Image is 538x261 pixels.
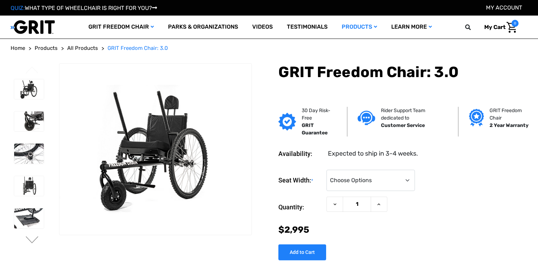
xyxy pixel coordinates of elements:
p: Rider Support Team dedicated to [381,107,447,122]
img: GRIT Freedom Chair: 3.0 [14,144,44,163]
input: Add to Cart [278,244,326,260]
img: GRIT Guarantee [278,113,296,130]
a: Videos [245,16,280,39]
span: Home [11,45,25,51]
img: Grit freedom [469,109,484,127]
a: Testimonials [280,16,335,39]
span: All Products [67,45,98,51]
p: GRIT Freedom Chair [490,107,530,122]
a: GRIT Freedom Chair: 3.0 [108,44,168,52]
strong: 2 Year Warranty [490,122,528,128]
a: All Products [67,44,98,52]
a: Home [11,44,25,52]
img: GRIT Freedom Chair: 3.0 [14,208,44,228]
img: GRIT Freedom Chair: 3.0 [14,111,44,131]
span: 0 [511,20,519,27]
a: QUIZ:WHAT TYPE OF WHEELCHAIR IS RIGHT FOR YOU? [11,5,157,11]
a: GRIT Freedom Chair [81,16,161,39]
span: GRIT Freedom Chair: 3.0 [108,45,168,51]
strong: GRIT Guarantee [302,122,328,136]
label: Quantity: [278,197,323,218]
img: GRIT Freedom Chair: 3.0 [14,176,44,196]
img: GRIT Freedom Chair: 3.0 [14,79,44,99]
nav: Breadcrumb [11,44,527,52]
img: Cart [507,22,517,33]
p: 30 Day Risk-Free [302,107,336,122]
button: Go to slide 2 of 3 [25,236,40,245]
img: Customer service [358,111,375,125]
strong: Customer Service [381,122,425,128]
span: QUIZ: [11,5,25,11]
a: Cart with 0 items [479,20,519,35]
span: $2,995 [278,225,309,235]
a: Products [35,44,58,52]
dd: Expected to ship in 3-4 weeks. [328,149,418,158]
span: Products [35,45,58,51]
a: Learn More [384,16,439,39]
a: Parks & Organizations [161,16,245,39]
a: Account [486,4,522,11]
input: Search [468,20,479,35]
span: My Cart [484,24,505,30]
img: GRIT All-Terrain Wheelchair and Mobility Equipment [11,20,55,34]
h1: GRIT Freedom Chair: 3.0 [278,63,527,81]
dt: Availability: [278,149,323,158]
a: Products [335,16,384,39]
img: GRIT Freedom Chair: 3.0 [59,85,252,213]
label: Seat Width: [278,170,323,191]
button: Go to slide 3 of 3 [25,66,40,75]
